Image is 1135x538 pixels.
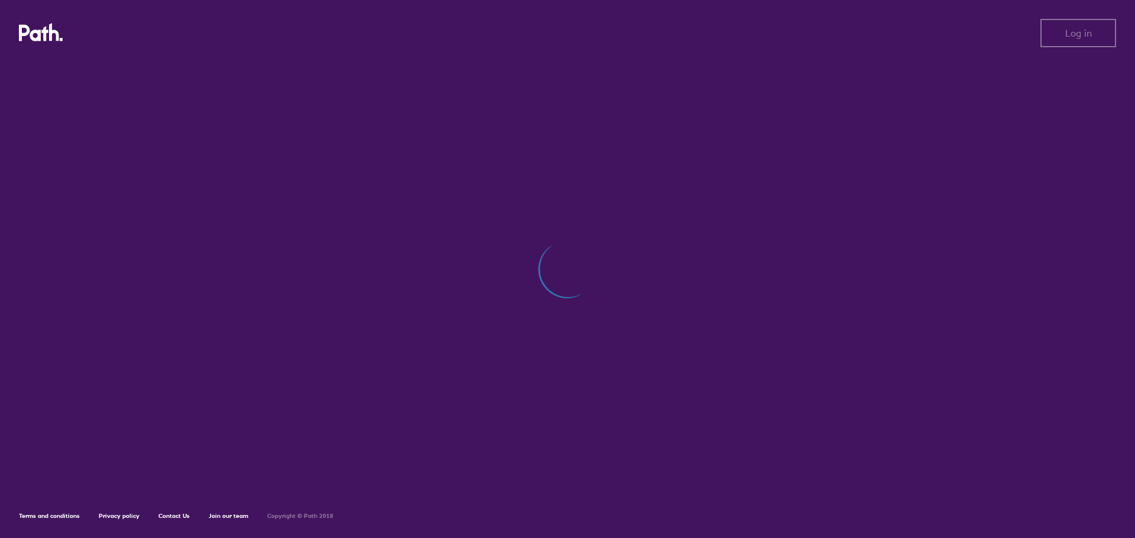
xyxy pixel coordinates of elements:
a: Contact Us [158,512,190,520]
h6: Copyright © Path 2018 [267,513,333,520]
a: Join our team [209,512,248,520]
button: Log in [1040,19,1116,47]
a: Terms and conditions [19,512,80,520]
span: Log in [1065,28,1092,38]
a: Privacy policy [99,512,140,520]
